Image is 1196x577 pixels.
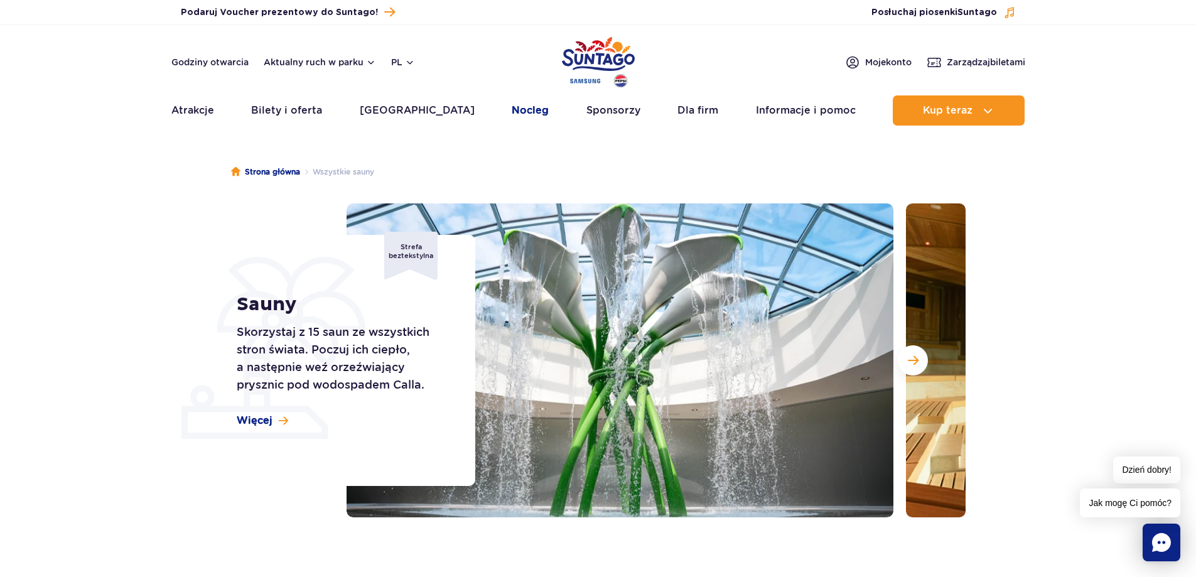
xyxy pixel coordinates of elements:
[171,95,214,126] a: Atrakcje
[181,6,378,19] span: Podaruj Voucher prezentowy do Suntago!
[677,95,718,126] a: Dla firm
[1143,524,1180,561] div: Chat
[512,95,549,126] a: Nocleg
[947,56,1025,68] span: Zarządzaj biletami
[237,414,272,428] span: Więcej
[586,95,640,126] a: Sponsorzy
[871,6,1016,19] button: Posłuchaj piosenkiSuntago
[171,56,249,68] a: Godziny otwarcia
[871,6,997,19] span: Posłuchaj piosenki
[264,57,376,67] button: Aktualny ruch w parku
[927,55,1025,70] a: Zarządzajbiletami
[360,95,475,126] a: [GEOGRAPHIC_DATA]
[923,105,972,116] span: Kup teraz
[865,56,912,68] span: Moje konto
[181,4,395,21] a: Podaruj Voucher prezentowy do Suntago!
[300,166,374,178] li: Wszystkie sauny
[237,414,288,428] a: Więcej
[1080,488,1180,517] span: Jak mogę Ci pomóc?
[384,232,438,280] div: Strefa beztekstylna
[845,55,912,70] a: Mojekonto
[231,166,300,178] a: Strona główna
[251,95,322,126] a: Bilety i oferta
[898,345,928,375] button: Następny slajd
[893,95,1025,126] button: Kup teraz
[562,31,635,89] a: Park of Poland
[957,8,997,17] span: Suntago
[237,323,447,394] p: Skorzystaj z 15 saun ze wszystkich stron świata. Poczuj ich ciepło, a następnie weź orzeźwiający ...
[1113,456,1180,483] span: Dzień dobry!
[347,203,893,517] img: Wodna instalacja artystyczna pod szklanym dachem Suntago
[756,95,856,126] a: Informacje i pomoc
[391,56,415,68] button: pl
[237,293,447,316] h1: Sauny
